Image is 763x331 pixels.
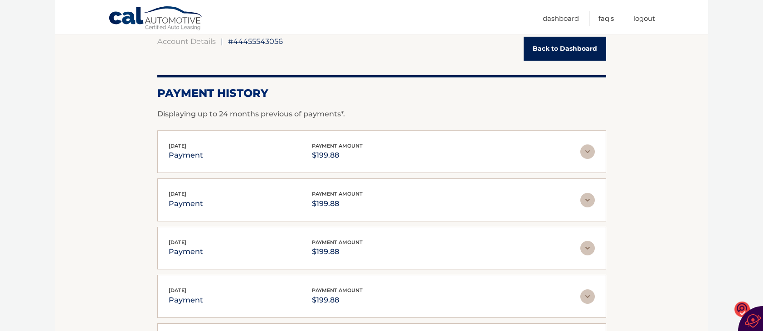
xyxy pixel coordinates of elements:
[312,197,363,210] p: $199.88
[734,301,750,317] img: o1IwAAAABJRU5ErkJggg==
[169,294,203,307] p: payment
[312,287,363,293] span: payment amount
[312,245,363,258] p: $199.88
[157,109,606,120] p: Displaying up to 24 months previous of payments*.
[580,289,595,304] img: accordion-rest.svg
[157,37,216,46] a: Account Details
[221,37,223,46] span: |
[580,144,595,159] img: accordion-rest.svg
[108,6,204,32] a: Cal Automotive
[580,193,595,207] img: accordion-rest.svg
[580,241,595,255] img: accordion-rest.svg
[312,294,363,307] p: $199.88
[169,191,186,197] span: [DATE]
[312,239,363,245] span: payment amount
[228,37,283,46] span: #44455543056
[169,143,186,149] span: [DATE]
[312,143,363,149] span: payment amount
[169,287,186,293] span: [DATE]
[312,149,363,162] p: $199.88
[169,245,203,258] p: payment
[633,11,655,26] a: Logout
[169,239,186,245] span: [DATE]
[169,197,203,210] p: payment
[169,149,203,162] p: payment
[543,11,579,26] a: Dashboard
[598,11,614,26] a: FAQ's
[157,86,606,100] h2: Payment History
[312,191,363,197] span: payment amount
[524,37,606,61] a: Back to Dashboard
